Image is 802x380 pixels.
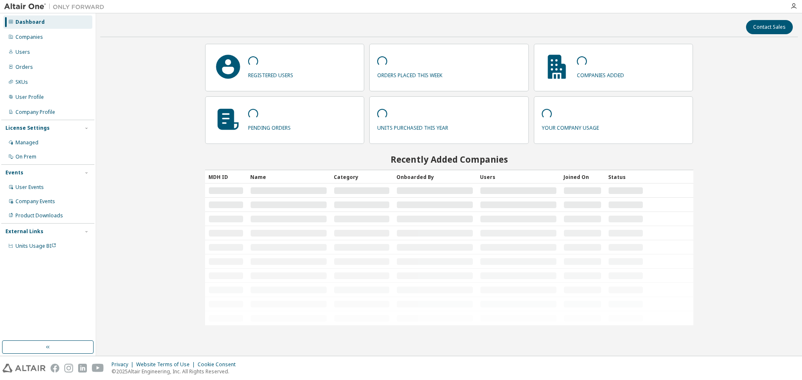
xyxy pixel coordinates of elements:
[64,364,73,372] img: instagram.svg
[198,361,241,368] div: Cookie Consent
[248,122,291,131] p: pending orders
[15,34,43,40] div: Companies
[746,20,793,34] button: Contact Sales
[5,169,23,176] div: Events
[15,109,55,116] div: Company Profile
[248,69,293,79] p: registered users
[377,69,442,79] p: orders placed this week
[396,170,473,184] div: Onboarded By
[112,361,136,368] div: Privacy
[480,170,557,184] div: Users
[377,122,448,131] p: units purchased this year
[15,212,63,219] div: Product Downloads
[5,125,50,131] div: License Settings
[563,170,601,184] div: Joined On
[334,170,390,184] div: Category
[78,364,87,372] img: linkedin.svg
[51,364,59,372] img: facebook.svg
[608,170,643,184] div: Status
[112,368,241,375] p: © 2025 Altair Engineering, Inc. All Rights Reserved.
[15,139,38,146] div: Managed
[3,364,46,372] img: altair_logo.svg
[15,64,33,70] div: Orders
[15,154,36,160] div: On Prem
[208,170,244,184] div: MDH ID
[15,242,56,249] span: Units Usage BI
[5,228,43,235] div: External Links
[577,69,624,79] p: companies added
[136,361,198,368] div: Website Terms of Use
[15,198,55,205] div: Company Events
[15,184,44,191] div: User Events
[15,79,28,86] div: SKUs
[542,122,599,131] p: your company usage
[15,19,45,25] div: Dashboard
[15,49,30,55] div: Users
[92,364,104,372] img: youtube.svg
[205,154,693,165] h2: Recently Added Companies
[250,170,327,184] div: Name
[15,94,44,101] div: User Profile
[4,3,109,11] img: Altair One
